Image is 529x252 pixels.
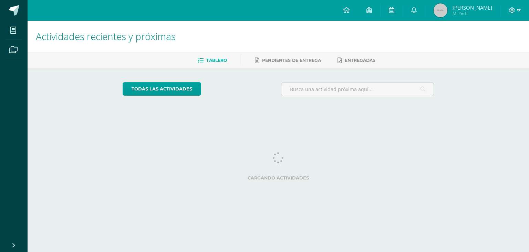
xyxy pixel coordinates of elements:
[36,30,176,43] span: Actividades recientes y próximas
[206,58,227,63] span: Tablero
[453,4,492,11] span: [PERSON_NAME]
[123,175,434,181] label: Cargando actividades
[434,3,447,17] img: 717c1911011b821b0efb8a1c331cb7f5.png
[198,55,227,66] a: Tablero
[345,58,375,63] span: Entregadas
[255,55,321,66] a: Pendientes de entrega
[453,10,492,16] span: Mi Perfil
[123,82,201,96] a: todas las Actividades
[262,58,321,63] span: Pendientes de entrega
[338,55,375,66] a: Entregadas
[281,83,434,96] input: Busca una actividad próxima aquí...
